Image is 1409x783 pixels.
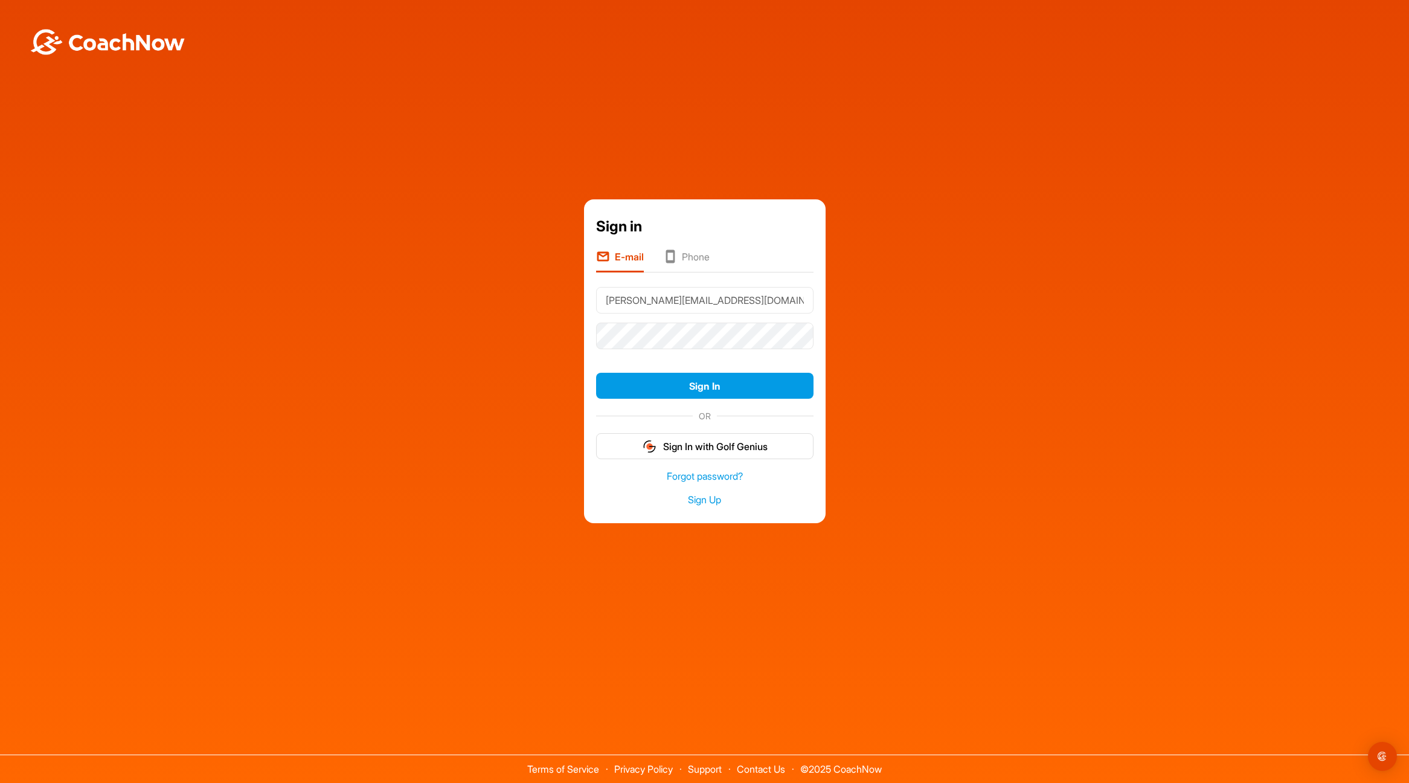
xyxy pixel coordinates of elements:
li: Phone [663,250,710,272]
div: Open Intercom Messenger [1368,742,1397,771]
span: OR [693,410,717,422]
li: E-mail [596,250,644,272]
a: Support [688,763,722,775]
input: E-mail [596,287,814,314]
a: Forgot password? [596,469,814,483]
a: Privacy Policy [614,763,673,775]
a: Sign Up [596,493,814,507]
img: gg_logo [642,439,657,454]
img: BwLJSsUCoWCh5upNqxVrqldRgqLPVwmV24tXu5FoVAoFEpwwqQ3VIfuoInZCoVCoTD4vwADAC3ZFMkVEQFDAAAAAElFTkSuQmCC [29,29,186,55]
button: Sign In with Golf Genius [596,433,814,459]
div: Sign in [596,216,814,237]
a: Terms of Service [527,763,599,775]
button: Sign In [596,373,814,399]
a: Contact Us [737,763,785,775]
span: © 2025 CoachNow [794,755,888,774]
